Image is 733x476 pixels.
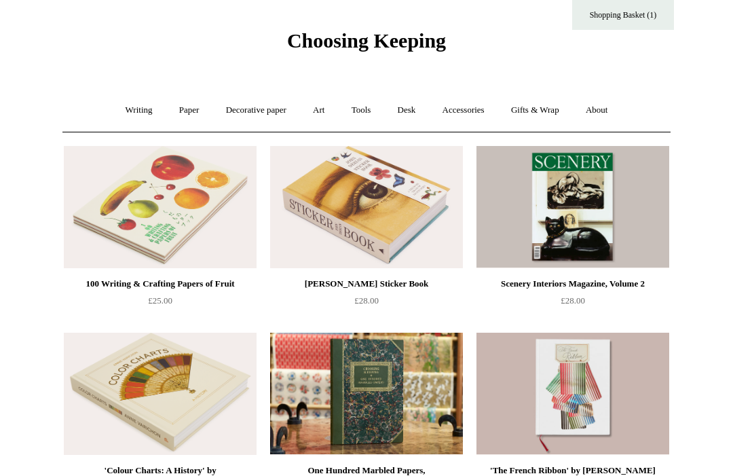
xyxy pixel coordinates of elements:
a: 'The French Ribbon' by Suzanne Slesin 'The French Ribbon' by Suzanne Slesin [476,333,669,455]
a: Decorative paper [214,92,299,128]
a: Desk [386,92,428,128]
a: Paper [167,92,212,128]
div: Scenery Interiors Magazine, Volume 2 [480,276,666,292]
span: £28.00 [561,295,585,306]
span: £25.00 [148,295,172,306]
a: Scenery Interiors Magazine, Volume 2 £28.00 [476,276,669,331]
a: About [574,92,620,128]
a: John Derian Sticker Book John Derian Sticker Book [270,146,463,268]
div: 100 Writing & Crafting Papers of Fruit [67,276,253,292]
a: 100 Writing & Crafting Papers of Fruit 100 Writing & Crafting Papers of Fruit [64,146,257,268]
a: Tools [339,92,383,128]
a: One Hundred Marbled Papers, John Jeffery - Edition 1 of 2 One Hundred Marbled Papers, John Jeffer... [270,333,463,455]
div: [PERSON_NAME] Sticker Book [274,276,459,292]
img: One Hundred Marbled Papers, John Jeffery - Edition 1 of 2 [270,333,463,455]
a: Art [301,92,337,128]
a: [PERSON_NAME] Sticker Book £28.00 [270,276,463,331]
img: 'The French Ribbon' by Suzanne Slesin [476,333,669,455]
img: 'Colour Charts: A History' by Anne Varichon [64,333,257,455]
span: £28.00 [354,295,379,306]
span: Choosing Keeping [287,29,446,52]
a: Choosing Keeping [287,40,446,50]
img: 100 Writing & Crafting Papers of Fruit [64,146,257,268]
a: Gifts & Wrap [499,92,571,128]
a: 'Colour Charts: A History' by Anne Varichon 'Colour Charts: A History' by Anne Varichon [64,333,257,455]
img: John Derian Sticker Book [270,146,463,268]
a: Scenery Interiors Magazine, Volume 2 Scenery Interiors Magazine, Volume 2 [476,146,669,268]
a: 100 Writing & Crafting Papers of Fruit £25.00 [64,276,257,331]
a: Writing [113,92,165,128]
a: Accessories [430,92,497,128]
img: Scenery Interiors Magazine, Volume 2 [476,146,669,268]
